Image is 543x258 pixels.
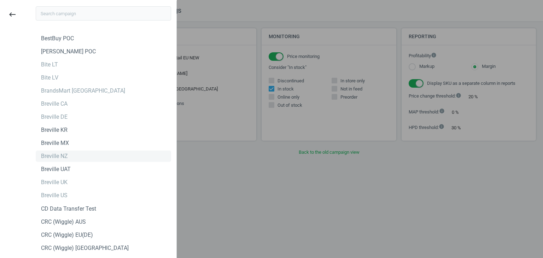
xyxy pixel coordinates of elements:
div: Breville KR [41,126,68,134]
div: BrandsMart [GEOGRAPHIC_DATA] [41,87,125,95]
div: [PERSON_NAME] POC [41,48,96,55]
div: Breville CA [41,100,68,108]
div: Breville UAT [41,165,71,173]
div: Breville US [41,192,68,199]
div: BestBuy POC [41,35,74,42]
input: Search campaign [36,6,171,20]
div: Bite LT [41,61,58,69]
div: CRC (Wiggle) AUS [41,218,86,226]
div: Breville NZ [41,152,68,160]
button: keyboard_backspace [4,6,21,23]
div: CRC (Wiggle) EU(DE) [41,231,93,239]
div: Breville MX [41,139,69,147]
i: keyboard_backspace [8,10,17,19]
div: CRC (Wiggle) [GEOGRAPHIC_DATA] [41,244,129,252]
div: CD Data Transfer Test [41,205,96,213]
div: Bite LV [41,74,58,82]
div: Breville UK [41,178,68,186]
div: Breville DE [41,113,68,121]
